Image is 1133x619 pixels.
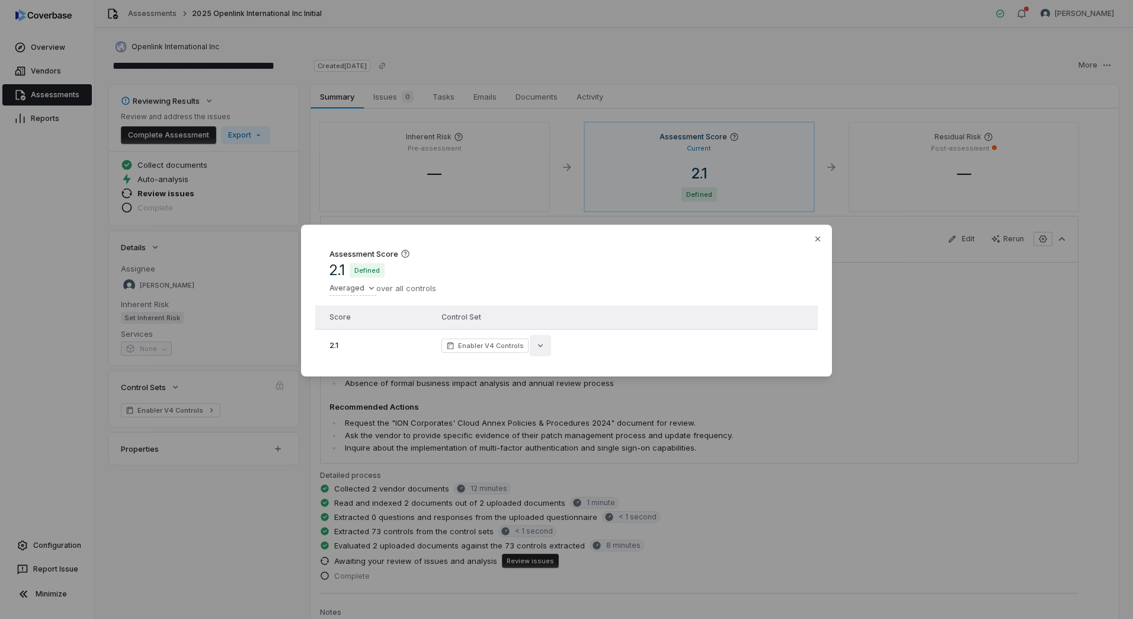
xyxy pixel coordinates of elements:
[432,305,757,329] th: Control Set
[315,305,432,329] th: Score
[329,261,345,279] span: 2.1
[329,282,436,296] div: over all controls
[329,248,398,259] h3: Assessment Score
[458,341,524,350] span: Enabler V4 Controls
[350,263,385,277] span: Defined
[329,340,338,350] span: 2.1
[329,282,376,296] button: Averaged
